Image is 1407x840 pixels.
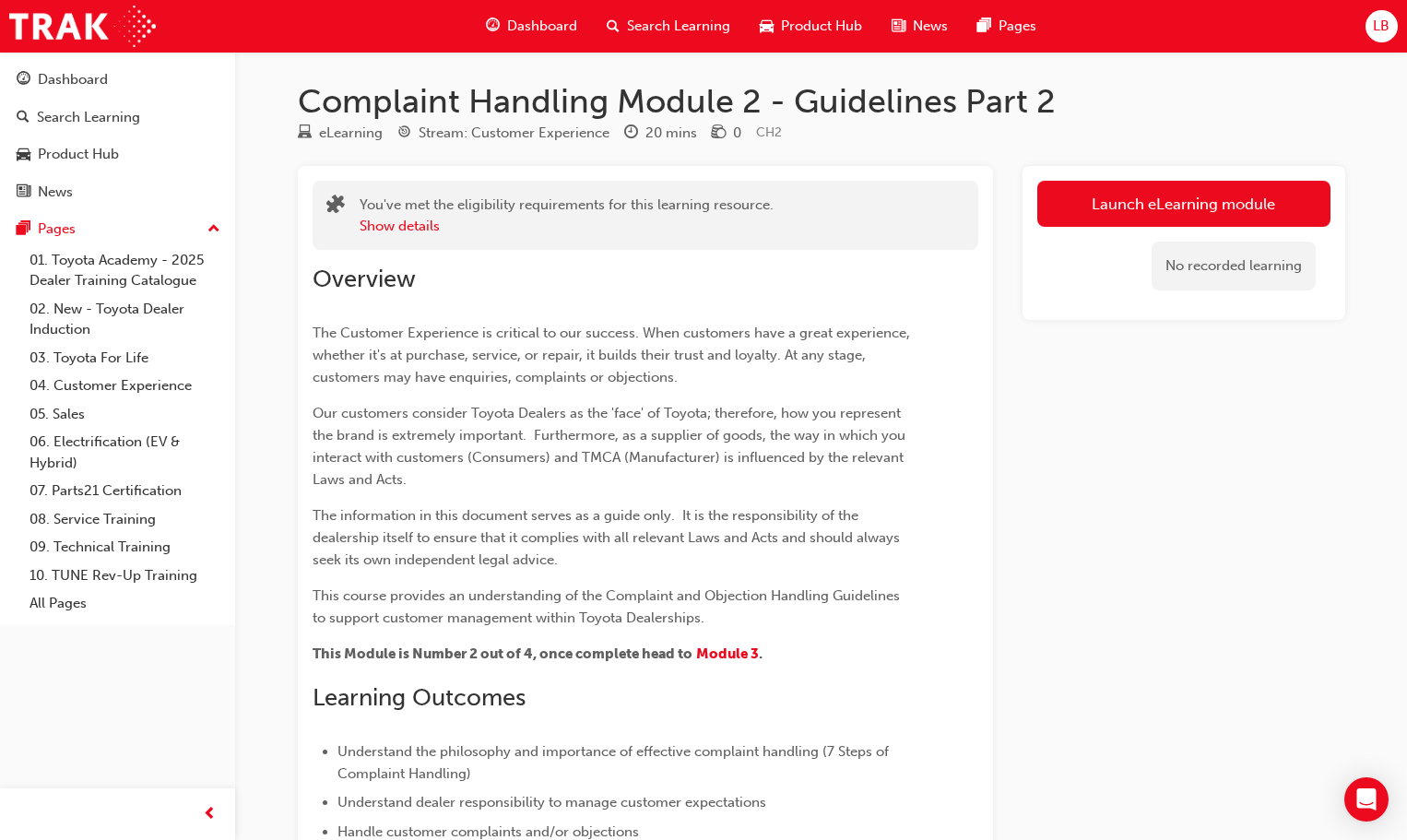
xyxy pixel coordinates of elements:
[337,743,893,782] span: Understand the philosophy and importance of effective complaint handling (7 Steps of Complaint Ha...
[760,15,774,38] span: car-icon
[22,533,228,562] a: 09. Technical Training
[298,125,312,142] span: learningResourceType_ELEARNING-icon
[592,7,745,45] a: search-iconSearch Learning
[999,16,1036,37] span: Pages
[22,477,228,505] a: 07. Parts21 Certification
[7,59,228,212] button: DashboardSearch LearningProduct HubNews
[360,195,774,236] div: You've met the eligibility requirements for this learning resource.
[712,122,741,145] div: Price
[38,219,76,240] div: Pages
[313,587,904,626] span: This course provides an understanding of the Complaint and Objection Handling Guidelines to suppo...
[337,794,766,810] span: Understand dealer responsibility to manage customer expectations
[326,196,345,218] span: puzzle-icon
[759,645,763,662] span: .
[17,221,30,238] span: pages-icon
[877,7,963,45] a: news-iconNews
[22,589,228,618] a: All Pages
[486,15,500,38] span: guage-icon
[1344,777,1389,822] div: Open Intercom Messenger
[313,265,416,293] span: Overview
[360,216,440,237] button: Show details
[22,295,228,344] a: 02. New - Toyota Dealer Induction
[7,137,228,172] a: Product Hub
[319,123,383,144] div: eLearning
[38,69,108,90] div: Dashboard
[313,325,914,385] span: The Customer Experience is critical to our success. When customers have a great experience, wheth...
[22,562,228,590] a: 10. TUNE Rev-Up Training
[313,507,904,568] span: The information in this document serves as a guide only. It is the responsibility of the dealersh...
[607,15,620,38] span: search-icon
[1366,10,1398,42] button: LB
[696,645,759,662] a: Module 3
[38,144,119,165] div: Product Hub
[313,645,692,662] span: This Module is Number 2 out of 4, once complete head to
[397,122,609,145] div: Stream
[756,124,782,140] span: Learning resource code
[781,16,862,37] span: Product Hub
[207,218,220,242] span: up-icon
[313,683,526,712] span: Learning Outcomes
[624,125,638,142] span: clock-icon
[22,372,228,400] a: 04. Customer Experience
[313,405,909,488] span: Our customers consider Toyota Dealers as the 'face' of Toyota; therefore, how you represent the b...
[624,122,697,145] div: Duration
[22,400,228,429] a: 05. Sales
[733,123,741,144] div: 0
[7,101,228,135] a: Search Learning
[1152,242,1316,290] div: No recorded learning
[712,125,726,142] span: money-icon
[471,7,592,45] a: guage-iconDashboard
[507,16,577,37] span: Dashboard
[892,15,905,38] span: news-icon
[1373,16,1389,37] span: LB
[203,803,217,826] span: prev-icon
[17,147,30,163] span: car-icon
[17,72,30,89] span: guage-icon
[337,823,639,840] span: Handle customer complaints and/or objections
[22,246,228,295] a: 01. Toyota Academy - 2025 Dealer Training Catalogue
[17,184,30,201] span: news-icon
[745,7,877,45] a: car-iconProduct Hub
[7,175,228,209] a: News
[1037,181,1330,227] a: Launch eLearning module
[22,428,228,477] a: 06. Electrification (EV & Hybrid)
[7,63,228,97] a: Dashboard
[17,110,30,126] span: search-icon
[7,212,228,246] button: Pages
[977,15,991,38] span: pages-icon
[298,122,383,145] div: Type
[397,125,411,142] span: target-icon
[963,7,1051,45] a: pages-iconPages
[913,16,948,37] span: News
[22,505,228,534] a: 08. Service Training
[627,16,730,37] span: Search Learning
[22,344,228,373] a: 03. Toyota For Life
[419,123,609,144] div: Stream: Customer Experience
[9,6,156,47] img: Trak
[37,107,140,128] div: Search Learning
[645,123,697,144] div: 20 mins
[38,182,73,203] div: News
[298,81,1345,122] h1: Complaint Handling Module 2 - Guidelines Part 2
